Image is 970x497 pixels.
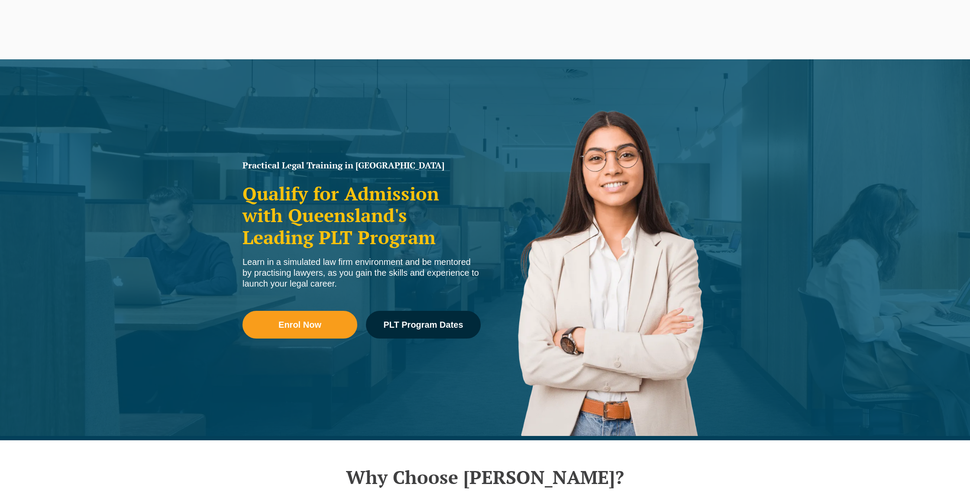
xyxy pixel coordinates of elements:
[242,161,481,170] h1: Practical Legal Training in [GEOGRAPHIC_DATA]
[242,311,357,339] a: Enrol Now
[278,320,321,329] span: Enrol Now
[238,466,732,488] h2: Why Choose [PERSON_NAME]?
[242,257,481,289] div: Learn in a simulated law firm environment and be mentored by practising lawyers, as you gain the ...
[366,311,481,339] a: PLT Program Dates
[383,320,463,329] span: PLT Program Dates
[242,183,481,248] h2: Qualify for Admission with Queensland's Leading PLT Program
